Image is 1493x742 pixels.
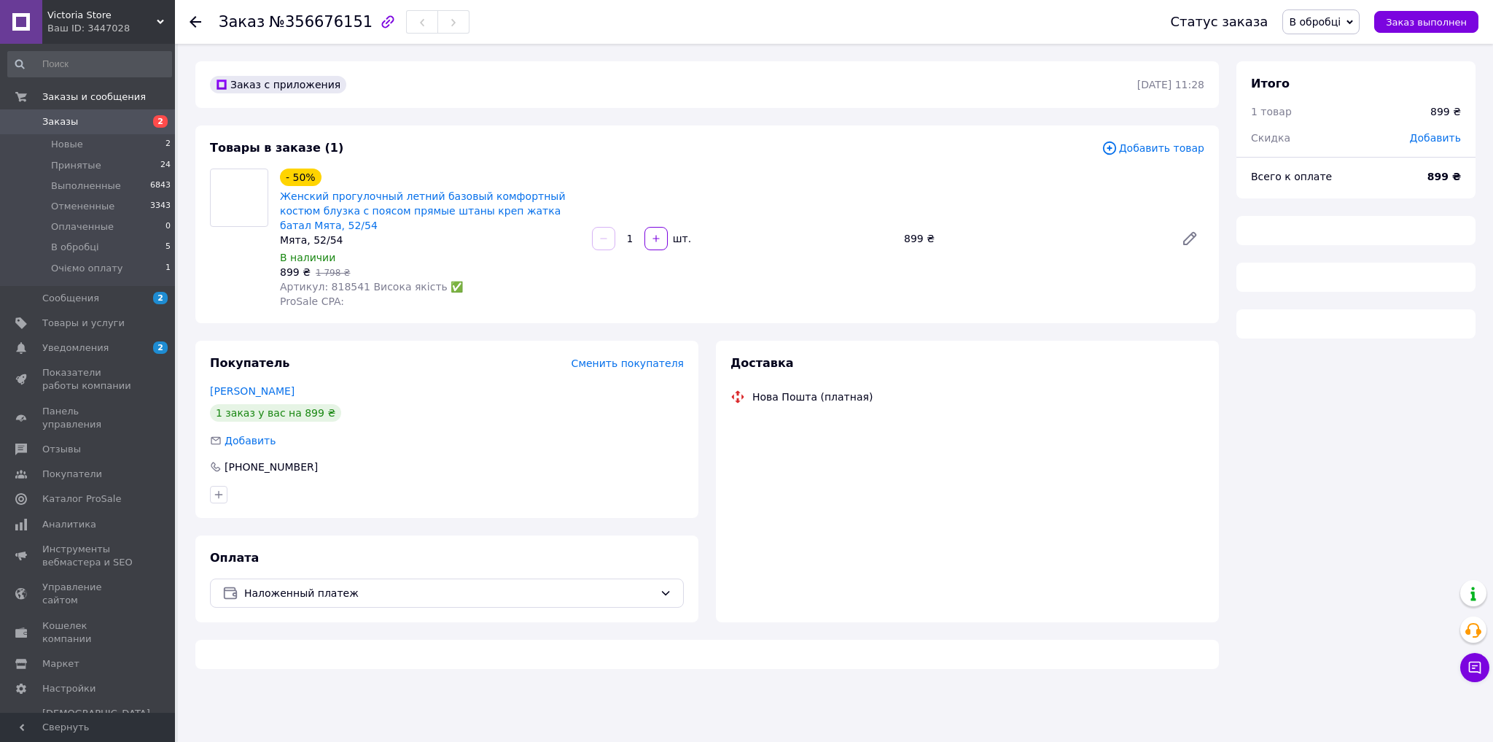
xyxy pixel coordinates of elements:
[51,159,101,172] span: Принятые
[210,76,346,93] div: Заказ с приложения
[150,179,171,193] span: 6843
[1251,132,1290,144] span: Скидка
[51,241,99,254] span: В обробці
[280,169,321,186] div: - 50%
[7,51,172,77] input: Поиск
[42,518,96,531] span: Аналитика
[51,262,123,275] span: Очіємо оплату
[150,200,171,213] span: 3343
[316,268,350,278] span: 1 798 ₴
[51,200,114,213] span: Отмененные
[210,141,343,155] span: Товары в заказе (1)
[1137,79,1204,90] time: [DATE] 11:28
[42,492,121,506] span: Каталог ProSale
[1374,11,1478,33] button: Заказ выполнен
[47,9,157,22] span: Victoria Store
[1251,77,1290,90] span: Итого
[42,581,135,607] span: Управление сайтом
[42,292,99,305] span: Сообщения
[42,543,135,569] span: Инструменты вебмастера и SEO
[51,138,83,151] span: Новые
[51,220,114,233] span: Оплаченные
[1427,171,1461,182] b: 899 ₴
[1175,224,1204,253] a: Редактировать
[1251,171,1332,182] span: Всего к оплате
[280,266,311,278] span: 899 ₴
[190,15,201,29] div: Вернуться назад
[42,115,78,128] span: Заказы
[749,390,876,404] div: Нова Пошта (платная)
[210,356,289,370] span: Покупатель
[165,138,171,151] span: 2
[42,405,135,431] span: Панель управления
[1251,106,1292,117] span: 1 товар
[153,292,168,304] span: 2
[280,190,566,231] a: Женский прогулочный летний базовый комфортный костюм блузка с поясом прямые штаны креп жатка бата...
[1460,653,1489,682] button: Чат с покупателем
[51,179,121,193] span: Выполненные
[244,585,654,601] span: Наложенный платеж
[210,551,259,565] span: Оплата
[210,385,295,397] a: [PERSON_NAME]
[42,90,146,104] span: Заказы и сообщения
[219,13,265,31] span: Заказ
[280,295,344,307] span: ProSale CPA:
[160,159,171,172] span: 24
[223,460,319,474] div: [PHONE_NUMBER]
[1386,17,1467,28] span: Заказ выполнен
[572,358,684,369] span: Сменить покупателя
[280,233,580,247] div: Мята, 52/54
[42,682,95,695] span: Настройки
[42,317,125,330] span: Товары и услуги
[42,366,135,393] span: Показатели работы компании
[269,13,373,31] span: №356676151
[1410,132,1461,144] span: Добавить
[669,231,693,246] div: шт.
[42,657,79,670] span: Маркет
[898,228,1169,249] div: 899 ₴
[165,241,171,254] span: 5
[165,262,171,275] span: 1
[42,468,102,481] span: Покупатели
[1102,140,1204,156] span: Добавить товар
[1430,104,1461,119] div: 899 ₴
[153,115,168,128] span: 2
[280,281,463,293] span: Артикул: 818541 Висока якість ✅
[47,22,175,35] div: Ваш ID: 3447028
[210,404,341,422] div: 1 заказ у вас на 899 ₴
[1170,15,1268,29] div: Статус заказа
[42,341,109,355] span: Уведомления
[153,341,168,354] span: 2
[165,220,171,233] span: 0
[1289,16,1341,28] span: В обробці
[280,252,335,263] span: В наличии
[42,443,81,456] span: Отзывы
[730,356,794,370] span: Доставка
[42,619,135,646] span: Кошелек компании
[225,435,276,447] span: Добавить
